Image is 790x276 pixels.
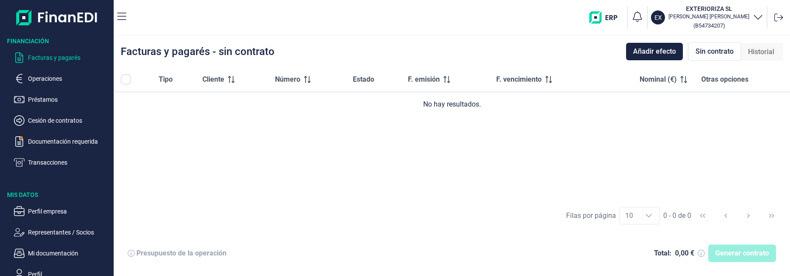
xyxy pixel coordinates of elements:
[28,52,110,63] p: Facturas y pagarés
[121,46,275,57] div: Facturas y pagarés - sin contrato
[28,115,110,126] p: Cesión de contratos
[14,73,110,84] button: Operaciones
[14,227,110,238] button: Representantes / Socios
[136,249,226,258] div: Presupuesto de la operación
[663,212,691,219] span: 0 - 0 de 0
[14,136,110,147] button: Documentación requerida
[14,52,110,63] button: Facturas y pagarés
[741,43,781,61] div: Historial
[654,249,672,258] div: Total:
[701,74,748,85] span: Otras opciones
[14,157,110,168] button: Transacciones
[688,42,741,61] div: Sin contrato
[715,205,736,226] button: Previous Page
[638,207,659,224] div: Choose
[633,46,676,57] span: Añadir efecto
[668,4,749,13] h3: EXTERIORIZA SL
[121,74,131,85] div: All items unselected
[566,210,616,221] div: Filas por página
[28,94,110,105] p: Préstamos
[692,205,713,226] button: First Page
[28,157,110,168] p: Transacciones
[14,115,110,126] button: Cesión de contratos
[654,13,662,22] p: EX
[159,74,173,85] span: Tipo
[738,205,759,226] button: Next Page
[696,46,734,57] span: Sin contrato
[748,47,774,57] span: Historial
[14,248,110,259] button: Mi documentación
[693,22,725,29] small: Copiar cif
[121,99,783,110] div: No hay resultados.
[353,74,374,85] span: Estado
[202,74,224,85] span: Cliente
[14,94,110,105] button: Préstamos
[496,74,542,85] span: F. vencimiento
[28,206,110,217] p: Perfil empresa
[589,11,624,24] img: erp
[640,74,677,85] span: Nominal (€)
[651,4,763,31] button: EXEXTERIORIZA SL[PERSON_NAME] [PERSON_NAME](B54734207)
[28,136,110,147] p: Documentación requerida
[14,206,110,217] button: Perfil empresa
[626,43,683,60] button: Añadir efecto
[675,249,694,258] div: 0,00 €
[28,227,110,238] p: Representantes / Socios
[408,74,440,85] span: F. emisión
[668,13,749,20] p: [PERSON_NAME] [PERSON_NAME]
[275,74,300,85] span: Número
[16,7,98,28] img: Logo de aplicación
[28,248,110,259] p: Mi documentación
[761,205,782,226] button: Last Page
[28,73,110,84] p: Operaciones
